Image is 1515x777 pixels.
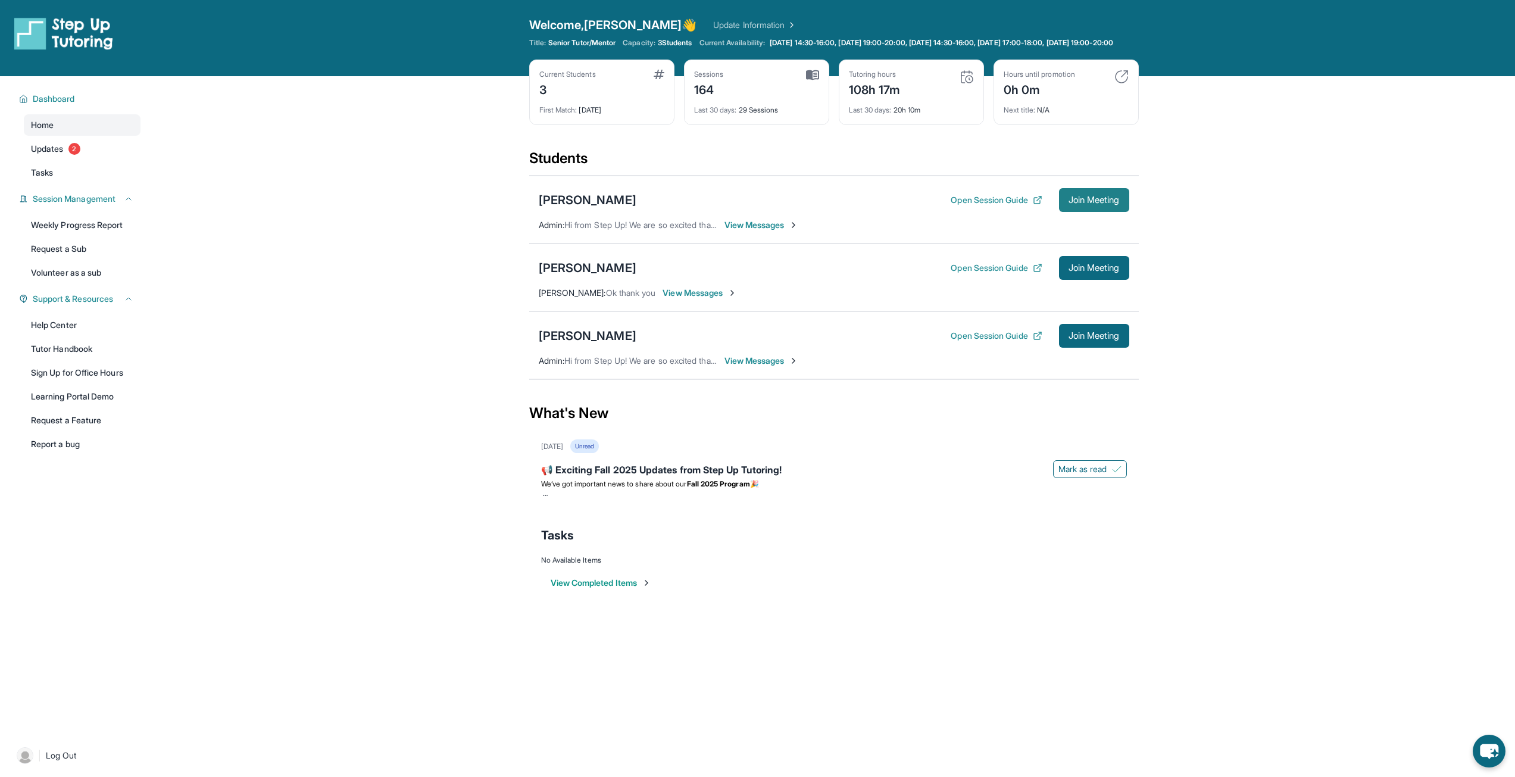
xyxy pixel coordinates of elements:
div: Tutoring hours [849,70,901,79]
div: [DATE] [541,442,563,451]
a: Request a Sub [24,238,140,260]
img: card [806,70,819,80]
img: Mark as read [1112,464,1122,474]
div: What's New [529,387,1139,439]
a: Learning Portal Demo [24,386,140,407]
span: Welcome, [PERSON_NAME] 👋 [529,17,697,33]
button: Join Meeting [1059,188,1129,212]
span: Mark as read [1058,463,1107,475]
a: Updates2 [24,138,140,160]
span: Next title : [1004,105,1036,114]
span: View Messages [724,219,799,231]
span: First Match : [539,105,577,114]
img: Chevron Right [785,19,796,31]
img: logo [14,17,113,50]
button: Mark as read [1053,460,1127,478]
div: [DATE] [539,98,664,115]
a: Sign Up for Office Hours [24,362,140,383]
span: Admin : [539,220,564,230]
span: Session Management [33,193,115,205]
a: Tutor Handbook [24,338,140,360]
span: View Messages [724,355,799,367]
span: Hi from Step Up! We are so excited that you are matched with one another. Please use this space t... [564,220,1502,230]
div: 29 Sessions [694,98,819,115]
span: Last 30 days : [694,105,737,114]
span: Ok thank you [606,288,656,298]
a: Weekly Progress Report [24,214,140,236]
div: 164 [694,79,724,98]
button: View Completed Items [551,577,651,589]
span: [PERSON_NAME] : [539,288,606,298]
span: 3 Students [658,38,692,48]
strong: Fall 2025 Program [687,479,750,488]
a: Home [24,114,140,136]
img: card [960,70,974,84]
div: Unread [570,439,599,453]
span: Tasks [31,167,53,179]
div: [PERSON_NAME] [539,260,636,276]
span: Support & Resources [33,293,113,305]
span: 2 [68,143,80,155]
img: Chevron-Right [789,356,798,366]
span: Updates [31,143,64,155]
span: Title: [529,38,546,48]
span: Capacity: [623,38,655,48]
span: Tasks [541,527,574,544]
button: Open Session Guide [951,330,1042,342]
div: [PERSON_NAME] [539,327,636,344]
a: [DATE] 14:30-16:00, [DATE] 19:00-20:00, [DATE] 14:30-16:00, [DATE] 17:00-18:00, [DATE] 19:00-20:00 [767,38,1116,48]
span: Dashboard [33,93,75,105]
div: Sessions [694,70,724,79]
button: Dashboard [28,93,133,105]
span: Join Meeting [1069,196,1120,204]
button: Join Meeting [1059,256,1129,280]
button: Join Meeting [1059,324,1129,348]
span: 🎉 [750,479,759,488]
img: card [1114,70,1129,84]
button: Session Management [28,193,133,205]
img: Chevron-Right [789,220,798,230]
div: [PERSON_NAME] [539,192,636,208]
span: Home [31,119,54,131]
div: Students [529,149,1139,175]
span: Current Availability: [699,38,765,48]
button: Open Session Guide [951,262,1042,274]
div: Current Students [539,70,596,79]
div: 108h 17m [849,79,901,98]
a: Tasks [24,162,140,183]
span: Hi from Step Up! We are so excited that you are matched with one another. Please use this space t... [564,355,1472,366]
span: Admin : [539,355,564,366]
div: 0h 0m [1004,79,1075,98]
div: 3 [539,79,596,98]
div: No Available Items [541,556,1127,565]
a: Volunteer as a sub [24,262,140,283]
a: Report a bug [24,433,140,455]
button: Support & Resources [28,293,133,305]
span: Last 30 days : [849,105,892,114]
img: card [654,70,664,79]
img: user-img [17,747,33,764]
a: Update Information [713,19,796,31]
a: Help Center [24,314,140,336]
span: [DATE] 14:30-16:00, [DATE] 19:00-20:00, [DATE] 14:30-16:00, [DATE] 17:00-18:00, [DATE] 19:00-20:00 [770,38,1113,48]
span: View Messages [663,287,737,299]
span: | [38,748,41,763]
span: Join Meeting [1069,332,1120,339]
span: Join Meeting [1069,264,1120,272]
div: Hours until promotion [1004,70,1075,79]
a: |Log Out [12,742,140,769]
div: 📢 Exciting Fall 2025 Updates from Step Up Tutoring! [541,463,1127,479]
a: Request a Feature [24,410,140,431]
span: We’ve got important news to share about our [541,479,687,488]
button: chat-button [1473,735,1505,767]
img: Chevron-Right [727,288,737,298]
span: Log Out [46,750,77,762]
span: Senior Tutor/Mentor [548,38,616,48]
div: 20h 10m [849,98,974,115]
div: N/A [1004,98,1129,115]
button: Open Session Guide [951,194,1042,206]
